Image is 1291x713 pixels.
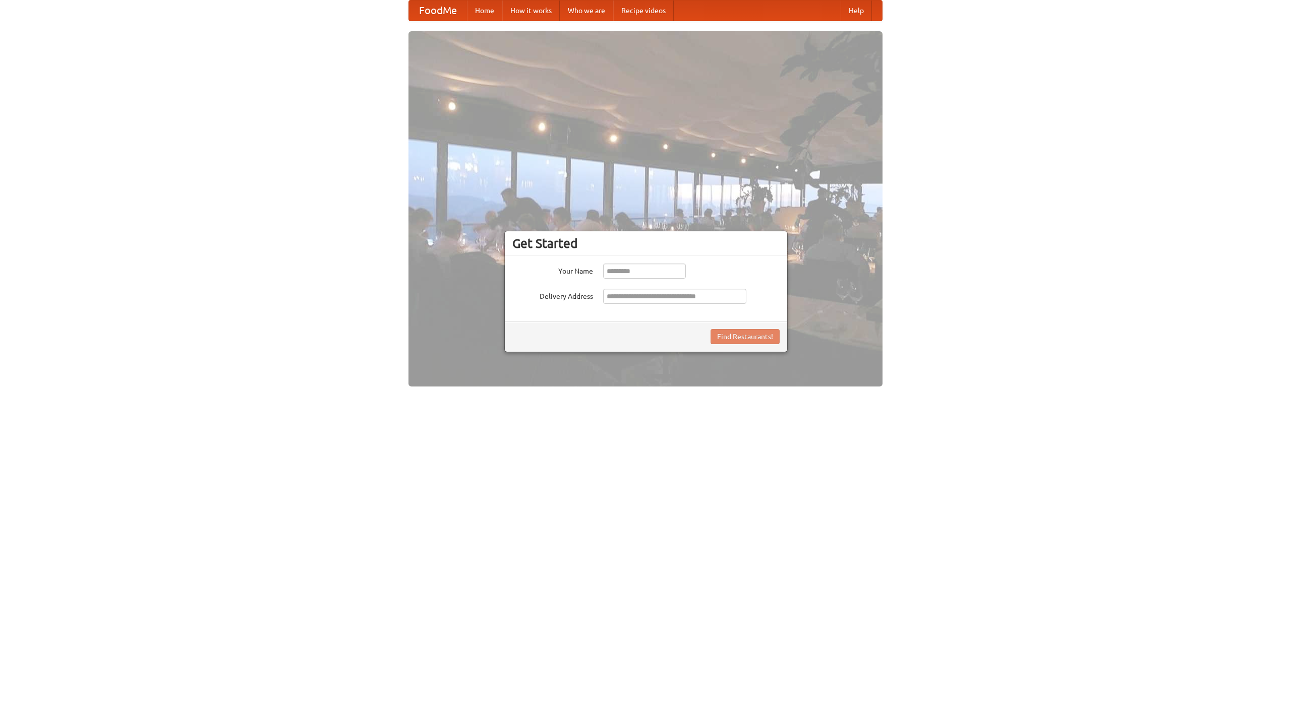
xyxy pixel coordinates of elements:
button: Find Restaurants! [711,329,780,344]
a: FoodMe [409,1,467,21]
a: Home [467,1,502,21]
a: How it works [502,1,560,21]
h3: Get Started [512,236,780,251]
label: Your Name [512,264,593,276]
label: Delivery Address [512,289,593,301]
a: Recipe videos [613,1,674,21]
a: Help [841,1,872,21]
a: Who we are [560,1,613,21]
